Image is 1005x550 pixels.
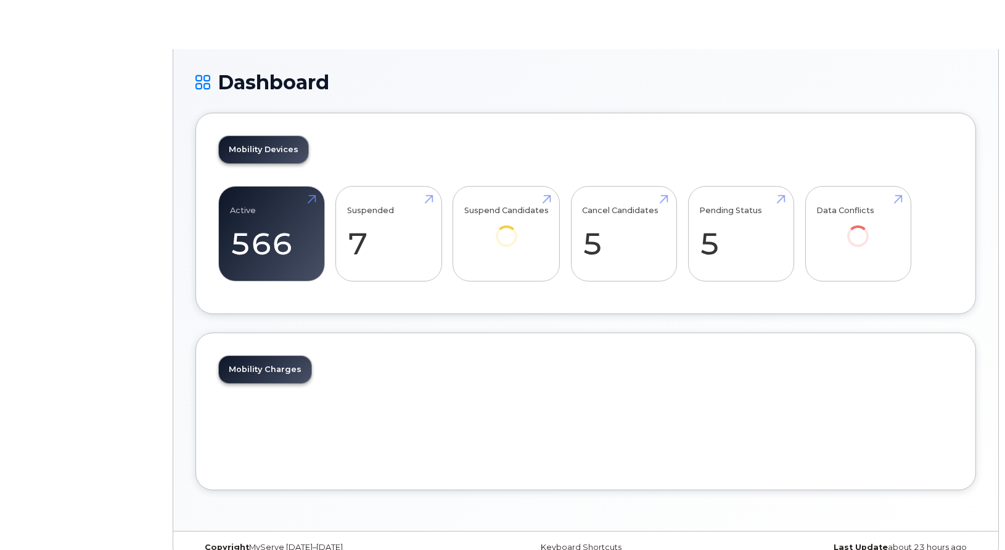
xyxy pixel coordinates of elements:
a: Active 566 [230,193,313,275]
a: Suspended 7 [347,193,430,275]
a: Suspend Candidates [464,193,549,264]
a: Data Conflicts [816,193,900,264]
a: Cancel Candidates 5 [582,193,665,275]
h1: Dashboard [195,71,976,93]
a: Pending Status 5 [699,193,782,275]
a: Mobility Devices [219,136,308,163]
a: Mobility Charges [219,356,311,383]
